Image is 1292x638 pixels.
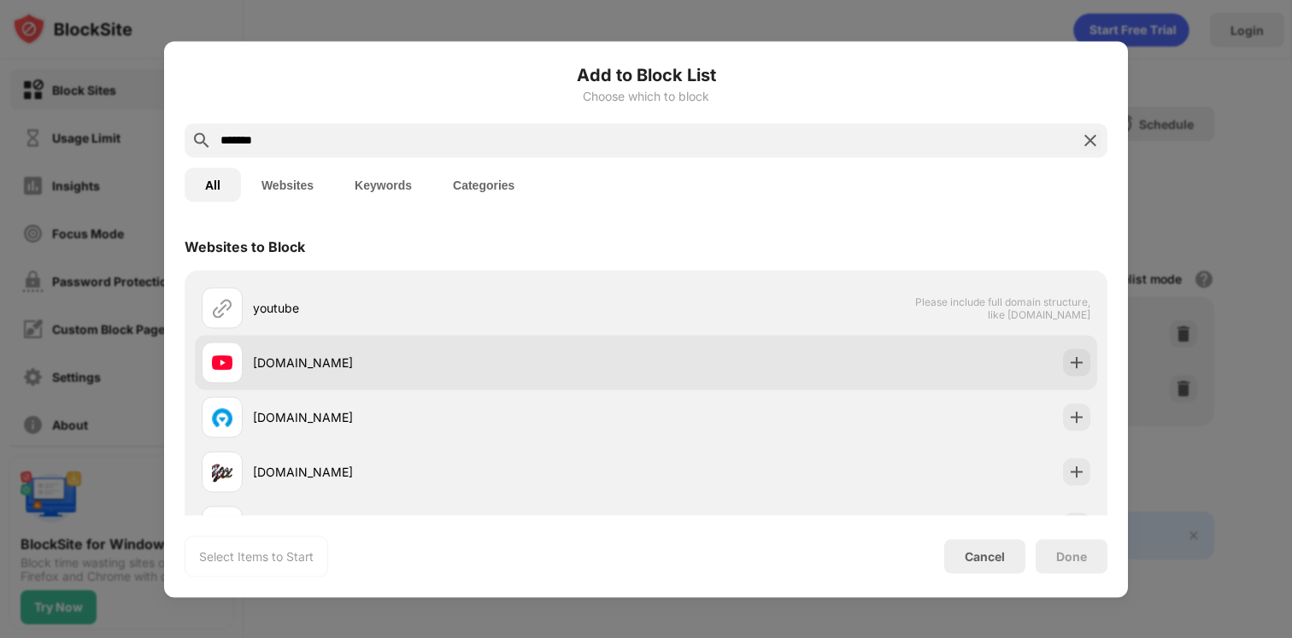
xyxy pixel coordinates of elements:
img: favicons [212,352,232,372]
div: Cancel [965,549,1005,564]
div: Choose which to block [185,89,1107,102]
img: search-close [1080,130,1101,150]
div: Websites to Block [185,237,305,255]
div: youtube [253,299,646,317]
img: url.svg [212,297,232,318]
button: Categories [432,167,535,202]
div: [DOMAIN_NAME] [253,354,646,372]
div: [DOMAIN_NAME] [253,463,646,481]
div: Done [1056,549,1087,563]
button: Keywords [334,167,432,202]
button: Websites [241,167,334,202]
img: search.svg [191,130,212,150]
div: Select Items to Start [199,547,314,565]
button: All [185,167,241,202]
img: favicons [212,461,232,482]
h6: Add to Block List [185,61,1107,87]
div: [DOMAIN_NAME] [253,408,646,426]
img: favicons [212,407,232,427]
span: Please include full domain structure, like [DOMAIN_NAME] [914,295,1090,320]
